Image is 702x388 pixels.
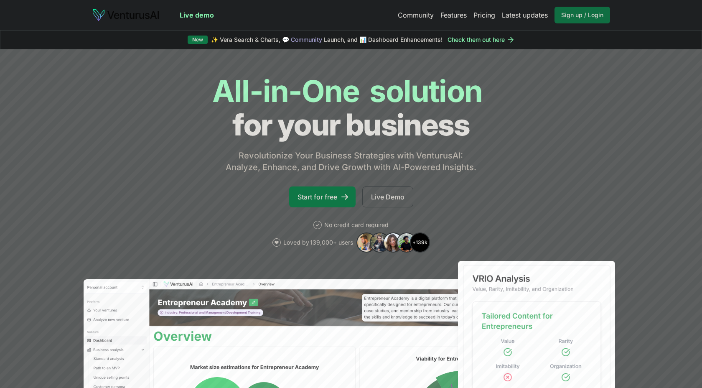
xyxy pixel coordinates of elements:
[502,10,548,20] a: Latest updates
[398,10,434,20] a: Community
[561,11,603,19] span: Sign up / Login
[370,232,390,253] img: Avatar 2
[188,36,208,44] div: New
[289,186,356,207] a: Start for free
[180,10,214,20] a: Live demo
[92,8,160,22] img: logo
[554,7,610,23] a: Sign up / Login
[448,36,515,44] a: Check them out here
[211,36,443,44] span: ✨ Vera Search & Charts, 💬 Launch, and 📊 Dashboard Enhancements!
[383,232,403,253] img: Avatar 3
[473,10,495,20] a: Pricing
[291,36,322,43] a: Community
[397,232,417,253] img: Avatar 4
[362,186,413,207] a: Live Demo
[356,232,376,253] img: Avatar 1
[440,10,467,20] a: Features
